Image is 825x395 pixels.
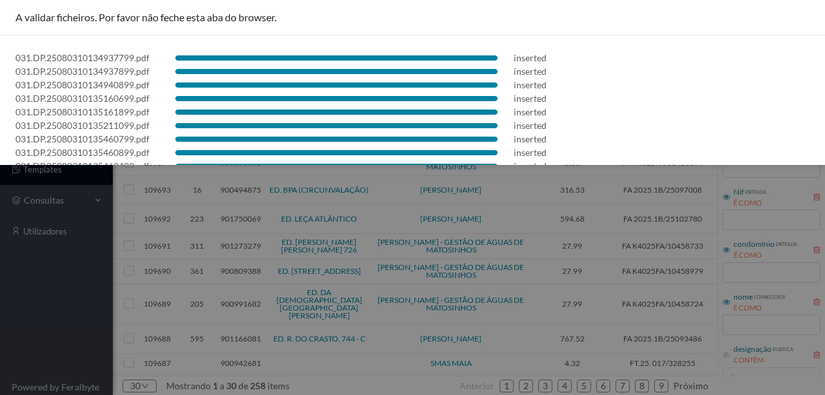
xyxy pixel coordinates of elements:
div: inserted [514,146,547,159]
div: inserted [514,132,547,146]
div: inserted [514,51,547,64]
div: 031.DP.25080310135211099.pdf [15,119,150,132]
div: inserted [514,92,547,105]
div: A validar ficheiros. Por favor não feche esta aba do browser. [15,10,810,24]
div: 031.DP.25080310134940899.pdf [15,78,150,92]
div: 031.DP.25080310135160699.pdf [15,92,150,105]
div: 031.DP.25080310135460799.pdf [15,132,150,146]
div: inserted [514,78,547,92]
div: inserted [514,119,547,132]
div: 031.DP.25080310135460899.pdf [15,146,150,159]
div: 031.DP.25080310134937899.pdf [15,64,150,78]
div: 031.DP.25080310134937799.pdf [15,51,150,64]
div: inserted [514,105,547,119]
div: inserted [514,64,547,78]
div: inserted [514,159,547,173]
div: 031.DP.25080310135463499.pdf [15,159,150,173]
div: 031.DP.25080310135161899.pdf [15,105,150,119]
